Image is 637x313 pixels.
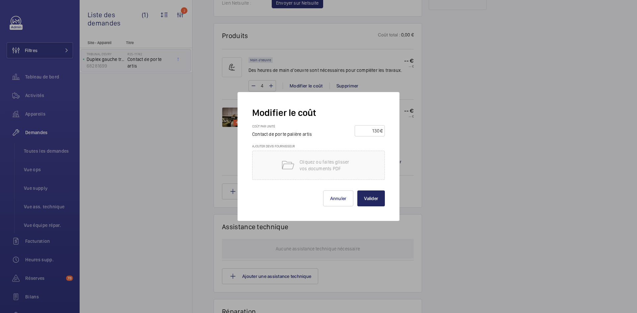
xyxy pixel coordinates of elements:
p: Cliquez ou faites glisser vos documents PDF [300,159,356,172]
h2: Modifier le coût [252,107,385,119]
button: Valider [357,190,385,206]
h3: Ajouter devis fournisseur [252,144,385,151]
button: Annuler [323,190,354,206]
span: Contact de porte palière artis [252,131,312,137]
input: -- [357,126,380,136]
h3: Coût par unité [252,124,318,131]
div: € [380,128,383,134]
